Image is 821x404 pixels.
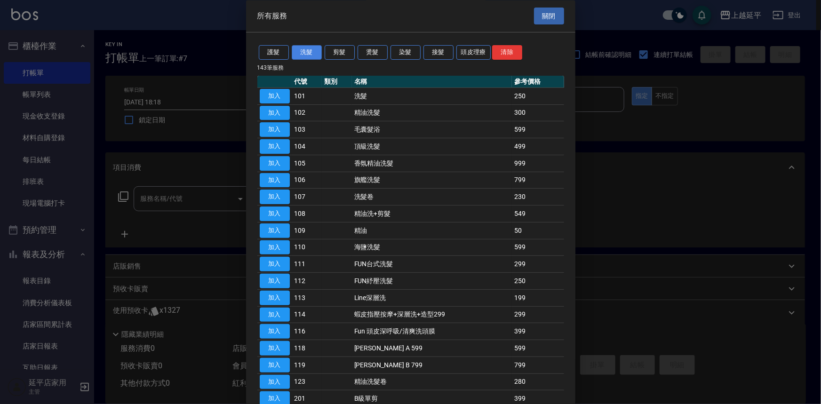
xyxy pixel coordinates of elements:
[352,155,512,172] td: 香氛精油洗髮
[492,46,522,60] button: 清除
[352,189,512,206] td: 洗髮卷
[352,222,512,239] td: 精油
[292,138,322,155] td: 104
[512,222,564,239] td: 50
[260,240,290,255] button: 加入
[292,206,322,222] td: 108
[260,358,290,372] button: 加入
[352,307,512,324] td: 蝦皮指壓按摩+深層洗+造型299
[292,105,322,122] td: 102
[292,76,322,88] th: 代號
[352,273,512,290] td: FUN紓壓洗髮
[512,121,564,138] td: 599
[292,307,322,324] td: 114
[512,340,564,357] td: 599
[512,323,564,340] td: 399
[456,46,491,60] button: 頭皮理療
[352,239,512,256] td: 海鹽洗髮
[512,374,564,391] td: 280
[260,375,290,389] button: 加入
[260,190,290,205] button: 加入
[512,88,564,105] td: 250
[260,123,290,137] button: 加入
[260,341,290,356] button: 加入
[292,88,322,105] td: 101
[512,105,564,122] td: 300
[358,46,388,60] button: 燙髮
[352,340,512,357] td: [PERSON_NAME] A 599
[352,138,512,155] td: 頂級洗髮
[512,172,564,189] td: 799
[260,308,290,322] button: 加入
[260,106,290,120] button: 加入
[512,256,564,273] td: 299
[292,357,322,374] td: 119
[292,222,322,239] td: 109
[512,155,564,172] td: 999
[352,172,512,189] td: 旗艦洗髮
[352,357,512,374] td: [PERSON_NAME] B 799
[292,374,322,391] td: 123
[352,206,512,222] td: 精油洗+剪髮
[423,46,454,60] button: 接髮
[352,76,512,88] th: 名稱
[322,76,352,88] th: 類別
[257,11,287,21] span: 所有服務
[292,323,322,340] td: 116
[260,207,290,222] button: 加入
[352,88,512,105] td: 洗髮
[292,239,322,256] td: 110
[292,189,322,206] td: 107
[512,189,564,206] td: 230
[391,46,421,60] button: 染髮
[352,290,512,307] td: Line深層洗
[352,323,512,340] td: Fun 頭皮深呼吸/清爽洗頭膜
[292,46,322,60] button: 洗髮
[257,63,564,72] p: 143 筆服務
[512,307,564,324] td: 299
[259,46,289,60] button: 護髮
[292,256,322,273] td: 111
[292,172,322,189] td: 106
[352,121,512,138] td: 毛囊髮浴
[260,223,290,238] button: 加入
[512,290,564,307] td: 199
[292,290,322,307] td: 113
[292,340,322,357] td: 118
[352,105,512,122] td: 精油洗髮
[512,138,564,155] td: 499
[260,291,290,305] button: 加入
[512,206,564,222] td: 549
[512,239,564,256] td: 599
[292,273,322,290] td: 112
[352,374,512,391] td: 精油洗髮卷
[352,256,512,273] td: FUN台式洗髮
[260,89,290,103] button: 加入
[325,46,355,60] button: 剪髮
[512,273,564,290] td: 250
[260,140,290,154] button: 加入
[260,257,290,272] button: 加入
[260,173,290,188] button: 加入
[512,357,564,374] td: 799
[260,325,290,339] button: 加入
[260,274,290,289] button: 加入
[292,121,322,138] td: 103
[512,76,564,88] th: 參考價格
[292,155,322,172] td: 105
[534,8,564,25] button: 關閉
[260,156,290,171] button: 加入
